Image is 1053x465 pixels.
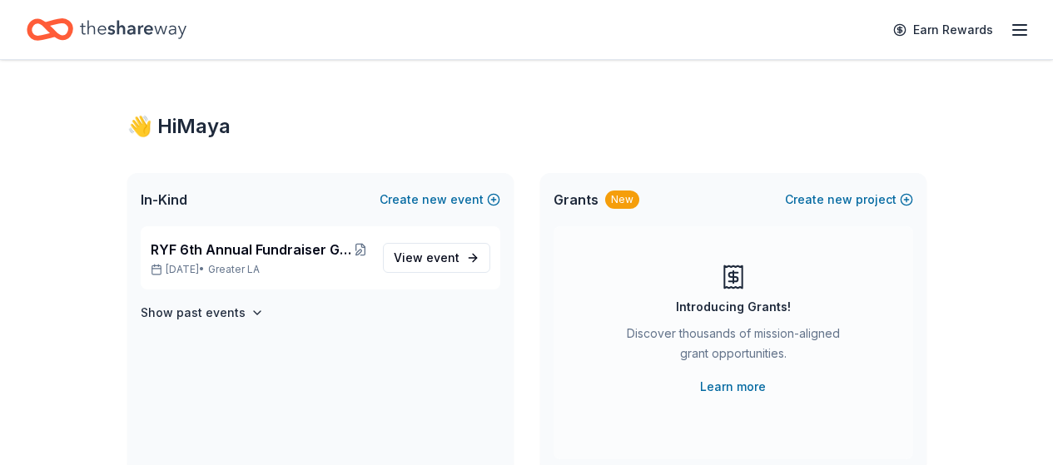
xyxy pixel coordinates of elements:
[426,250,459,265] span: event
[383,243,490,273] a: View event
[394,248,459,268] span: View
[554,190,599,210] span: Grants
[141,190,187,210] span: In-Kind
[127,113,926,140] div: 👋 Hi Maya
[208,263,260,276] span: Greater LA
[676,297,791,317] div: Introducing Grants!
[620,324,847,370] div: Discover thousands of mission-aligned grant opportunities.
[700,377,766,397] a: Learn more
[141,303,264,323] button: Show past events
[27,10,186,49] a: Home
[883,15,1003,45] a: Earn Rewards
[827,190,852,210] span: new
[151,240,352,260] span: RYF 6th Annual Fundraiser Gala - Lights, Camera, Auction!
[785,190,913,210] button: Createnewproject
[141,303,246,323] h4: Show past events
[605,190,639,209] div: New
[151,263,370,276] p: [DATE] •
[380,190,500,210] button: Createnewevent
[422,190,447,210] span: new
